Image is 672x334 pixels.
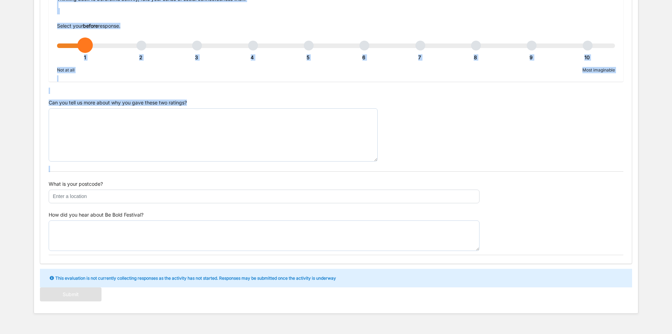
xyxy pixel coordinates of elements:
input: Enter a location [49,190,479,204]
span: 7 [418,54,421,61]
strong: before [83,23,98,29]
label: Most imaginable [582,67,615,73]
label: Can you tell us more about why you gave these two ratings? [49,100,187,106]
label: Select your response. [57,23,120,29]
span: 9 [530,54,533,61]
span: 6 [362,54,365,61]
label: What is your postcode? [49,181,103,187]
p: This evaluation is not currently collecting responses as the activity has not started. Responses ... [49,275,626,281]
span: 4 [251,54,254,61]
span: 2 [139,54,142,61]
label: How did you hear about Be Bold Festival? [49,212,143,218]
span: 5 [307,54,309,61]
span: 3 [195,54,198,61]
span: 10 [584,54,590,61]
span: 1 [84,54,86,61]
span: 8 [474,54,477,61]
label: Not at all [57,67,75,73]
